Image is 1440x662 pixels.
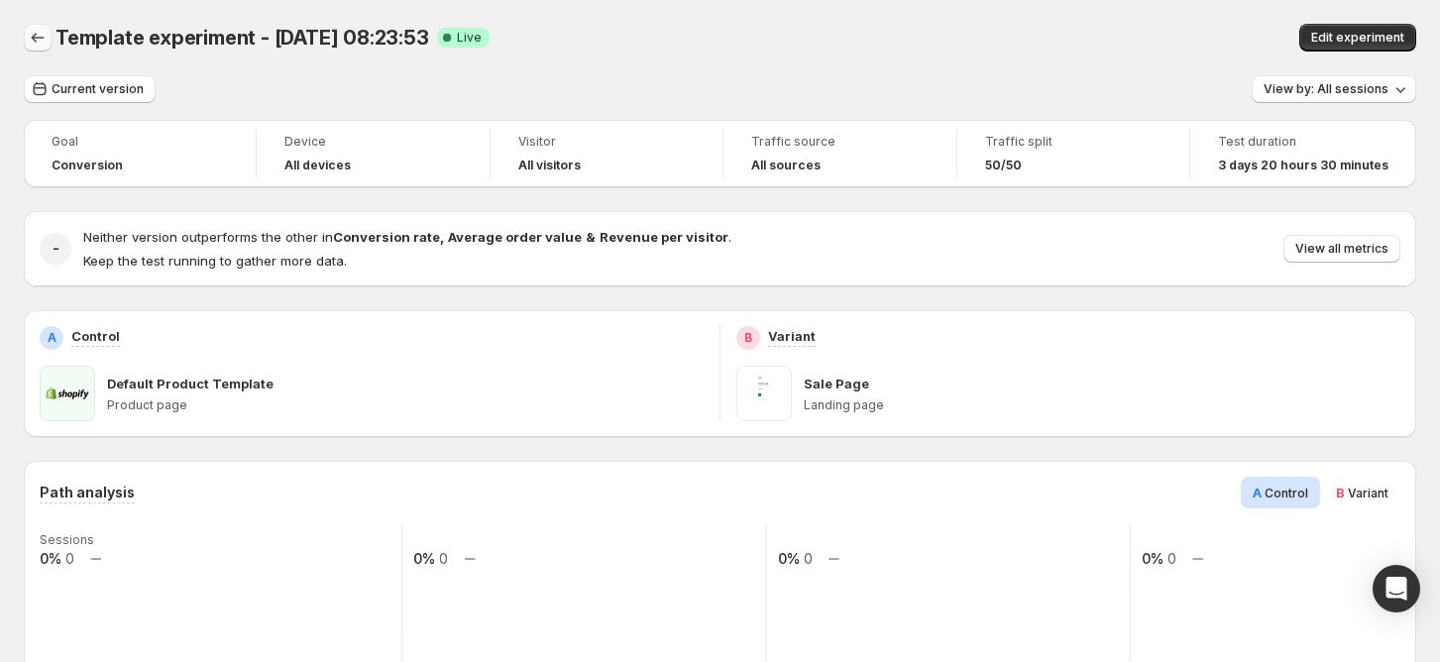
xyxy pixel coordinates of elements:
a: GoalConversion [52,132,228,175]
text: 0% [778,550,800,567]
span: Conversion [52,158,123,173]
strong: & [586,229,596,245]
strong: Conversion rate [333,229,440,245]
span: 50/50 [985,158,1022,173]
button: View all metrics [1283,235,1400,263]
span: Template experiment - [DATE] 08:23:53 [55,26,429,50]
p: Sale Page [804,374,869,393]
span: A [1253,485,1262,500]
text: 0% [413,550,435,567]
span: Live [457,30,482,46]
p: Product page [107,397,704,413]
span: Traffic split [985,134,1162,150]
button: Current version [24,75,156,103]
text: 0 [1167,550,1176,567]
a: Traffic sourceAll sources [751,132,928,175]
span: View by: All sessions [1264,81,1388,97]
text: 0 [65,550,74,567]
strong: Revenue per visitor [600,229,728,245]
h4: All visitors [518,158,581,173]
h4: All devices [284,158,351,173]
text: 0% [1142,550,1163,567]
h4: All sources [751,158,821,173]
span: Visitor [518,134,695,150]
a: Traffic split50/50 [985,132,1162,175]
h2: B [744,330,752,346]
button: Edit experiment [1299,24,1416,52]
span: Goal [52,134,228,150]
text: Sessions [40,532,94,547]
span: Control [1265,486,1308,500]
span: Keep the test running to gather more data. [83,253,347,269]
span: Edit experiment [1311,30,1404,46]
p: Default Product Template [107,374,274,393]
span: Device [284,134,461,150]
span: Test duration [1218,134,1388,150]
h2: A [48,330,56,346]
a: Test duration3 days 20 hours 30 minutes [1218,132,1388,175]
button: Back [24,24,52,52]
button: View by: All sessions [1252,75,1416,103]
a: VisitorAll visitors [518,132,695,175]
text: 0 [439,550,448,567]
h2: - [53,239,59,259]
text: 0 [804,550,813,567]
strong: , [440,229,444,245]
h3: Path analysis [40,483,135,502]
span: Current version [52,81,144,97]
p: Control [71,326,120,346]
span: B [1336,485,1345,500]
a: DeviceAll devices [284,132,461,175]
span: View all metrics [1295,241,1388,257]
text: 0% [40,550,61,567]
img: Default Product Template [40,366,95,421]
span: 3 days 20 hours 30 minutes [1218,158,1388,173]
span: Neither version outperforms the other in . [83,229,731,245]
img: Sale Page [736,366,792,421]
div: Open Intercom Messenger [1373,565,1420,612]
span: Variant [1348,486,1388,500]
p: Landing page [804,397,1400,413]
p: Variant [768,326,816,346]
strong: Average order value [448,229,582,245]
span: Traffic source [751,134,928,150]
